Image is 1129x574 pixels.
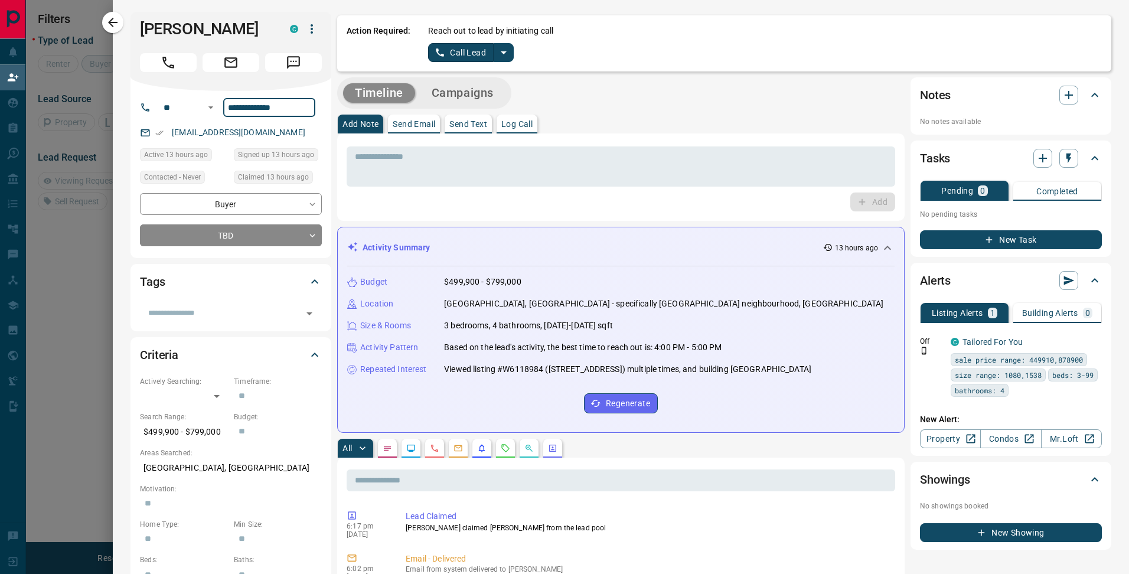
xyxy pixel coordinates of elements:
[444,276,521,288] p: $499,900 - $799,000
[980,429,1041,448] a: Condos
[920,149,950,168] h2: Tasks
[393,120,435,128] p: Send Email
[584,393,658,413] button: Regenerate
[140,53,197,72] span: Call
[406,443,416,453] svg: Lead Browsing Activity
[140,448,322,458] p: Areas Searched:
[932,309,983,317] p: Listing Alerts
[140,519,228,530] p: Home Type:
[347,522,388,530] p: 6:17 pm
[383,443,392,453] svg: Notes
[1052,369,1094,381] span: beds: 3-99
[444,298,883,310] p: [GEOGRAPHIC_DATA], [GEOGRAPHIC_DATA] - specifically [GEOGRAPHIC_DATA] neighbourhood, [GEOGRAPHIC_...
[347,565,388,573] p: 6:02 pm
[347,237,895,259] div: Activity Summary13 hours ago
[140,341,322,369] div: Criteria
[428,25,553,37] p: Reach out to lead by initiating call
[347,530,388,539] p: [DATE]
[1022,309,1078,317] p: Building Alerts
[140,412,228,422] p: Search Range:
[920,465,1102,494] div: Showings
[444,341,722,354] p: Based on the lead's activity, the best time to reach out is: 4:00 PM - 5:00 PM
[980,187,985,195] p: 0
[406,510,890,523] p: Lead Claimed
[955,369,1042,381] span: size range: 1080,1538
[234,519,322,530] p: Min Size:
[449,120,487,128] p: Send Text
[962,337,1023,347] a: Tailored For You
[203,53,259,72] span: Email
[920,266,1102,295] div: Alerts
[290,25,298,33] div: condos.ca
[920,271,951,290] h2: Alerts
[941,187,973,195] p: Pending
[430,443,439,453] svg: Calls
[360,298,393,310] p: Location
[140,555,228,565] p: Beds:
[144,171,201,183] span: Contacted - Never
[1036,187,1078,195] p: Completed
[501,120,533,128] p: Log Call
[140,19,272,38] h1: [PERSON_NAME]
[234,148,322,165] div: Sun Oct 12 2025
[1085,309,1090,317] p: 0
[524,443,534,453] svg: Opportunities
[140,376,228,387] p: Actively Searching:
[444,319,613,332] p: 3 bedrooms, 4 bathrooms, [DATE]-[DATE] sqft
[428,43,494,62] button: Call Lead
[548,443,557,453] svg: Agent Actions
[920,336,944,347] p: Off
[343,83,415,103] button: Timeline
[428,43,514,62] div: split button
[920,470,970,489] h2: Showings
[363,242,430,254] p: Activity Summary
[234,171,322,187] div: Sun Oct 12 2025
[144,149,208,161] span: Active 13 hours ago
[140,458,322,478] p: [GEOGRAPHIC_DATA], [GEOGRAPHIC_DATA]
[140,224,322,246] div: TBD
[420,83,505,103] button: Campaigns
[140,345,178,364] h2: Criteria
[920,413,1102,426] p: New Alert:
[342,120,378,128] p: Add Note
[951,338,959,346] div: condos.ca
[140,422,228,442] p: $499,900 - $799,000
[444,363,811,376] p: Viewed listing #W6118984 ([STREET_ADDRESS]) multiple times, and building [GEOGRAPHIC_DATA]
[155,129,164,137] svg: Email Verified
[140,268,322,296] div: Tags
[140,148,228,165] div: Sun Oct 12 2025
[920,501,1102,511] p: No showings booked
[140,193,322,215] div: Buyer
[501,443,510,453] svg: Requests
[920,429,981,448] a: Property
[920,230,1102,249] button: New Task
[406,523,890,533] p: [PERSON_NAME] claimed [PERSON_NAME] from the lead pool
[920,347,928,355] svg: Push Notification Only
[477,443,487,453] svg: Listing Alerts
[920,523,1102,542] button: New Showing
[406,553,890,565] p: Email - Delivered
[172,128,305,137] a: [EMAIL_ADDRESS][DOMAIN_NAME]
[234,376,322,387] p: Timeframe:
[265,53,322,72] span: Message
[360,276,387,288] p: Budget
[234,412,322,422] p: Budget:
[955,354,1083,366] span: sale price range: 449910,878900
[238,149,314,161] span: Signed up 13 hours ago
[920,206,1102,223] p: No pending tasks
[360,319,411,332] p: Size & Rooms
[301,305,318,322] button: Open
[360,363,426,376] p: Repeated Interest
[347,25,410,62] p: Action Required:
[360,341,418,354] p: Activity Pattern
[140,272,165,291] h2: Tags
[920,81,1102,109] div: Notes
[990,309,995,317] p: 1
[238,171,309,183] span: Claimed 13 hours ago
[1041,429,1102,448] a: Mr.Loft
[342,444,352,452] p: All
[920,144,1102,172] div: Tasks
[920,86,951,105] h2: Notes
[955,384,1004,396] span: bathrooms: 4
[204,100,218,115] button: Open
